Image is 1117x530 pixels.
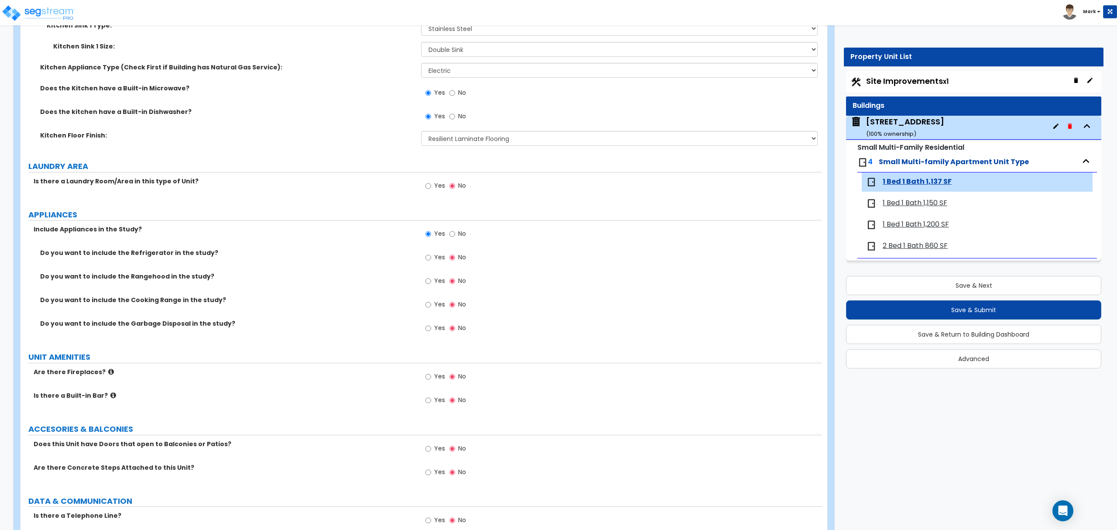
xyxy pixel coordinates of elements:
[434,276,445,285] span: Yes
[108,368,114,375] i: click for more info!
[883,177,952,187] span: 1 Bed 1 Bath 1,137 SF
[850,76,862,88] img: Construction.png
[434,324,445,332] span: Yes
[449,88,455,98] input: No
[434,112,445,120] span: Yes
[40,248,415,257] label: Do you want to include the Refrigerator in the study?
[434,372,445,381] span: Yes
[846,325,1101,344] button: Save & Return to Building Dashboard
[40,84,415,93] label: Does the Kitchen have a Built-in Microwave?
[846,300,1101,320] button: Save & Submit
[850,116,862,127] img: building.svg
[458,468,466,476] span: No
[449,112,455,121] input: No
[866,130,916,138] small: ( 100 % ownership)
[434,229,445,238] span: Yes
[34,225,415,234] label: Include Appliances in the Study?
[866,76,949,86] span: Site Improvements
[458,324,466,332] span: No
[1083,8,1096,15] b: Mark
[40,63,415,72] label: Kitchen Appliance Type (Check First if Building has Natural Gas Service):
[866,220,877,230] img: door.png
[458,300,466,309] span: No
[449,253,455,262] input: No
[449,396,455,405] input: No
[846,276,1101,295] button: Save & Next
[28,351,822,363] label: UNIT AMENITIES
[34,463,415,472] label: Are there Concrete Steps Attached to this Unit?
[866,241,877,251] img: door.png
[449,444,455,454] input: No
[879,157,1029,167] span: Small Multi-family Apartment Unit Type
[434,300,445,309] span: Yes
[458,112,466,120] span: No
[449,181,455,191] input: No
[425,88,431,98] input: Yes
[458,181,466,190] span: No
[458,372,466,381] span: No
[449,229,455,239] input: No
[34,368,415,376] label: Are there Fireplaces?
[40,272,415,281] label: Do you want to include the Rangehood in the study?
[28,496,822,507] label: DATA & COMMUNICATION
[1,4,75,22] img: logo_pro_r.png
[449,516,455,525] input: No
[40,319,415,328] label: Do you want to include the Garbage Disposal in the study?
[866,116,944,138] div: [STREET_ADDRESS]
[853,101,1095,111] div: Buildings
[425,516,431,525] input: Yes
[425,444,431,454] input: Yes
[425,229,431,239] input: Yes
[458,444,466,453] span: No
[53,42,415,51] label: Kitchen Sink 1 Size:
[868,157,873,167] span: 4
[883,241,948,251] span: 2 Bed 1 Bath 860 SF
[943,77,949,86] small: x1
[425,253,431,262] input: Yes
[883,220,949,230] span: 1 Bed 1 Bath 1,200 SF
[425,372,431,382] input: Yes
[449,372,455,382] input: No
[1062,4,1077,20] img: avatar.png
[425,324,431,333] input: Yes
[47,21,415,30] label: Kitchen Sink 1 Type:
[425,396,431,405] input: Yes
[434,444,445,453] span: Yes
[434,516,445,524] span: Yes
[434,181,445,190] span: Yes
[857,157,868,168] img: door.png
[434,253,445,262] span: Yes
[866,177,877,187] img: door.png
[34,177,415,186] label: Is there a Laundry Room/Area in this type of Unit?
[458,276,466,285] span: No
[1052,500,1073,521] div: Open Intercom Messenger
[458,396,466,404] span: No
[866,198,877,209] img: door.png
[857,142,964,152] small: Small Multi-Family Residential
[458,229,466,238] span: No
[425,181,431,191] input: Yes
[458,88,466,97] span: No
[850,116,944,138] span: 2807 Ontario Road
[449,324,455,333] input: No
[34,391,415,400] label: Is there a Built-in Bar?
[846,349,1101,368] button: Advanced
[449,276,455,286] input: No
[40,131,415,140] label: Kitchen Floor Finish:
[458,516,466,524] span: No
[28,423,822,435] label: ACCESORIES & BALCONIES
[425,112,431,121] input: Yes
[434,88,445,97] span: Yes
[449,468,455,477] input: No
[434,468,445,476] span: Yes
[40,107,415,116] label: Does the kitchen have a Built-in Dishwasher?
[434,396,445,404] span: Yes
[40,296,415,304] label: Do you want to include the Cooking Range in the study?
[425,468,431,477] input: Yes
[425,276,431,286] input: Yes
[34,511,415,520] label: Is there a Telephone Line?
[850,52,1097,62] div: Property Unit List
[34,440,415,448] label: Does this Unit have Doors that open to Balconies or Patios?
[458,253,466,262] span: No
[425,300,431,310] input: Yes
